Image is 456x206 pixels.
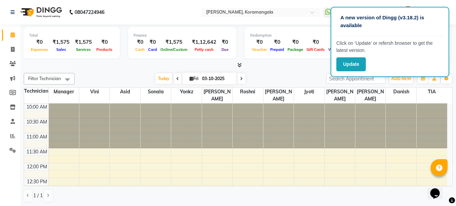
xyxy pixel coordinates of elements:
[263,88,294,103] span: [PERSON_NAME]
[25,178,48,185] div: 12:30 PM
[141,88,171,96] span: sonala
[134,38,146,46] div: ₹0
[95,47,114,52] span: Products
[134,33,231,38] div: Finance
[25,104,48,111] div: 10:00 AM
[134,47,146,52] span: Cash
[75,3,104,22] b: 08047224946
[336,40,443,54] p: Click on ‘Update’ or refersh browser to get the latest version.
[24,88,48,95] div: Technician
[220,47,230,52] span: Due
[50,38,72,46] div: ₹1,575
[305,47,326,52] span: Gift Cards
[305,38,326,46] div: ₹0
[326,38,341,46] div: ₹0
[326,47,341,52] span: Wallet
[171,88,201,96] span: yonkz
[159,38,189,46] div: ₹1,575
[250,47,269,52] span: Voucher
[233,88,263,96] span: Roshni
[72,38,95,46] div: ₹1,575
[202,88,232,103] span: [PERSON_NAME]
[188,76,200,81] span: Fri
[386,88,416,96] span: danish
[74,47,93,52] span: Services
[159,47,189,52] span: Online/Custom
[326,73,385,84] input: Search Appointment
[79,88,110,96] span: Vini
[155,73,172,84] span: Today
[146,47,159,52] span: Card
[110,88,140,96] span: Asid
[193,47,215,52] span: Petty cash
[336,57,366,71] button: Update
[269,38,286,46] div: ₹0
[146,38,159,46] div: ₹0
[390,74,413,83] button: ADD NEW
[49,88,79,96] span: Manager
[17,3,64,22] img: logo
[286,47,305,52] span: Package
[55,47,68,52] span: Sales
[25,163,48,170] div: 12:00 PM
[340,14,439,29] p: A new version of Dingg (v3.18.2) is available
[402,6,414,18] img: MUKUL SIR
[250,33,341,38] div: Redemption
[294,88,324,96] span: Jyoti
[355,88,385,103] span: [PERSON_NAME]
[29,47,50,52] span: Expenses
[428,179,449,199] iframe: chat widget
[29,38,50,46] div: ₹0
[25,133,48,141] div: 11:00 AM
[269,47,286,52] span: Prepaid
[25,118,48,126] div: 10:30 AM
[219,38,231,46] div: ₹0
[189,38,219,46] div: ₹1,12,642
[29,33,114,38] div: Total
[200,74,234,84] input: 2025-10-03
[25,148,48,155] div: 11:30 AM
[33,192,43,199] span: 1 / 1
[286,38,305,46] div: ₹0
[28,76,61,81] span: Filter Technician
[325,88,355,103] span: [PERSON_NAME]
[250,38,269,46] div: ₹0
[417,88,447,96] span: TIA
[391,76,411,81] span: ADD NEW
[95,38,114,46] div: ₹0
